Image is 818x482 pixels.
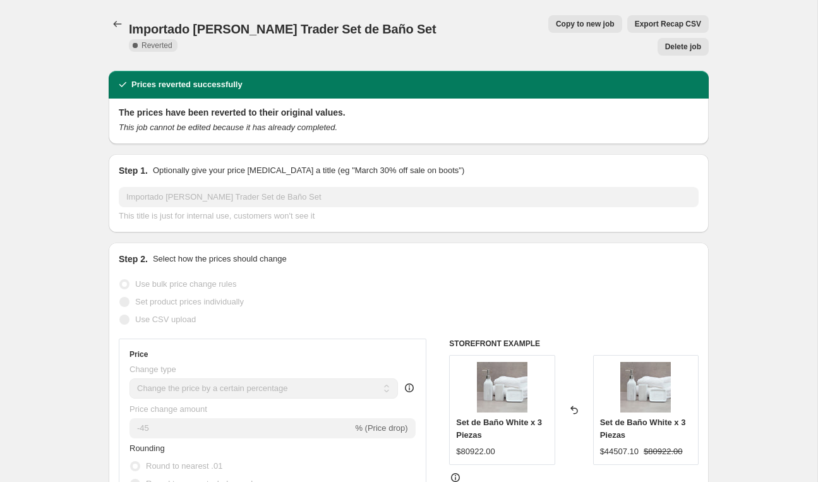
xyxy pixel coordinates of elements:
[548,15,622,33] button: Copy to new job
[129,349,148,359] h3: Price
[135,315,196,324] span: Use CSV upload
[153,253,287,265] p: Select how the prices should change
[146,461,222,471] span: Round to nearest .01
[153,164,464,177] p: Optionally give your price [MEDICAL_DATA] a title (eg "March 30% off sale on boots")
[129,443,165,453] span: Rounding
[644,445,682,458] strike: $80922.00
[109,15,126,33] button: Price change jobs
[355,423,407,433] span: % (Price drop)
[403,382,416,394] div: help
[600,418,686,440] span: Set de Baño White x 3 Piezas
[556,19,615,29] span: Copy to new job
[119,187,699,207] input: 30% off holiday sale
[456,445,495,458] div: $80922.00
[119,211,315,220] span: This title is just for internal use, customers won't see it
[449,339,699,349] h6: STOREFRONT EXAMPLE
[600,445,639,458] div: $44507.10
[119,106,699,119] h2: The prices have been reverted to their original values.
[119,253,148,265] h2: Step 2.
[658,38,709,56] button: Delete job
[135,297,244,306] span: Set product prices individually
[665,42,701,52] span: Delete job
[131,78,243,91] h2: Prices reverted successfully
[456,418,542,440] span: Set de Baño White x 3 Piezas
[119,123,337,132] i: This job cannot be edited because it has already completed.
[129,22,436,36] span: Importado [PERSON_NAME] Trader Set de Baño Set
[627,15,709,33] button: Export Recap CSV
[635,19,701,29] span: Export Recap CSV
[477,362,527,413] img: 12216-ok5_80x.jpg
[135,279,236,289] span: Use bulk price change rules
[129,418,352,438] input: -15
[129,365,176,374] span: Change type
[141,40,172,51] span: Reverted
[620,362,671,413] img: 12216-ok5_80x.jpg
[129,404,207,414] span: Price change amount
[119,164,148,177] h2: Step 1.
